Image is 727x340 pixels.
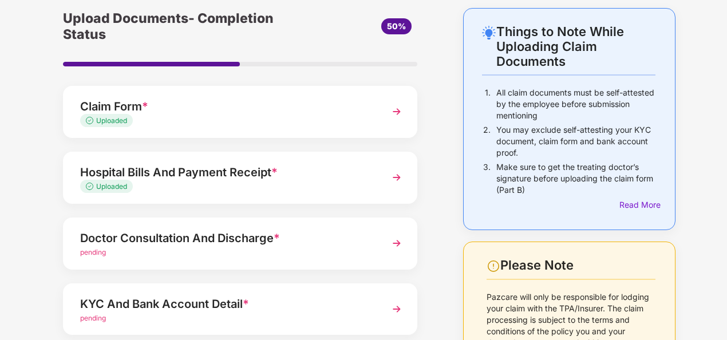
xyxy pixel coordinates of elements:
img: svg+xml;base64,PHN2ZyB4bWxucz0iaHR0cDovL3d3dy53My5vcmcvMjAwMC9zdmciIHdpZHRoPSIxMy4zMzMiIGhlaWdodD... [86,117,96,124]
div: Please Note [500,258,655,273]
span: pending [80,314,106,322]
div: Upload Documents- Completion Status [63,8,299,45]
img: svg+xml;base64,PHN2ZyB4bWxucz0iaHR0cDovL3d3dy53My5vcmcvMjAwMC9zdmciIHdpZHRoPSIyNC4wOTMiIGhlaWdodD... [482,26,496,39]
div: Hospital Bills And Payment Receipt [80,163,373,181]
span: Uploaded [96,182,127,191]
span: Uploaded [96,116,127,125]
p: 1. [485,87,491,121]
div: Read More [619,199,655,211]
img: svg+xml;base64,PHN2ZyBpZD0iTmV4dCIgeG1sbnM9Imh0dHA6Ly93d3cudzMub3JnLzIwMDAvc3ZnIiB3aWR0aD0iMzYiIG... [386,101,407,122]
p: All claim documents must be self-attested by the employee before submission mentioning [496,87,655,121]
div: KYC And Bank Account Detail [80,295,373,313]
span: 50% [387,21,406,31]
img: svg+xml;base64,PHN2ZyB4bWxucz0iaHR0cDovL3d3dy53My5vcmcvMjAwMC9zdmciIHdpZHRoPSIxMy4zMzMiIGhlaWdodD... [86,183,96,190]
p: 3. [483,161,491,196]
img: svg+xml;base64,PHN2ZyBpZD0iTmV4dCIgeG1sbnM9Imh0dHA6Ly93d3cudzMub3JnLzIwMDAvc3ZnIiB3aWR0aD0iMzYiIG... [386,299,407,319]
div: Claim Form [80,97,373,116]
p: You may exclude self-attesting your KYC document, claim form and bank account proof. [496,124,655,159]
img: svg+xml;base64,PHN2ZyBpZD0iV2FybmluZ18tXzI0eDI0IiBkYXRhLW5hbWU9Ildhcm5pbmcgLSAyNHgyNCIgeG1sbnM9Im... [487,259,500,273]
p: Make sure to get the treating doctor’s signature before uploading the claim form (Part B) [496,161,655,196]
div: Doctor Consultation And Discharge [80,229,373,247]
img: svg+xml;base64,PHN2ZyBpZD0iTmV4dCIgeG1sbnM9Imh0dHA6Ly93d3cudzMub3JnLzIwMDAvc3ZnIiB3aWR0aD0iMzYiIG... [386,233,407,254]
p: 2. [483,124,491,159]
span: pending [80,248,106,256]
div: Things to Note While Uploading Claim Documents [496,24,655,69]
img: svg+xml;base64,PHN2ZyBpZD0iTmV4dCIgeG1sbnM9Imh0dHA6Ly93d3cudzMub3JnLzIwMDAvc3ZnIiB3aWR0aD0iMzYiIG... [386,167,407,188]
